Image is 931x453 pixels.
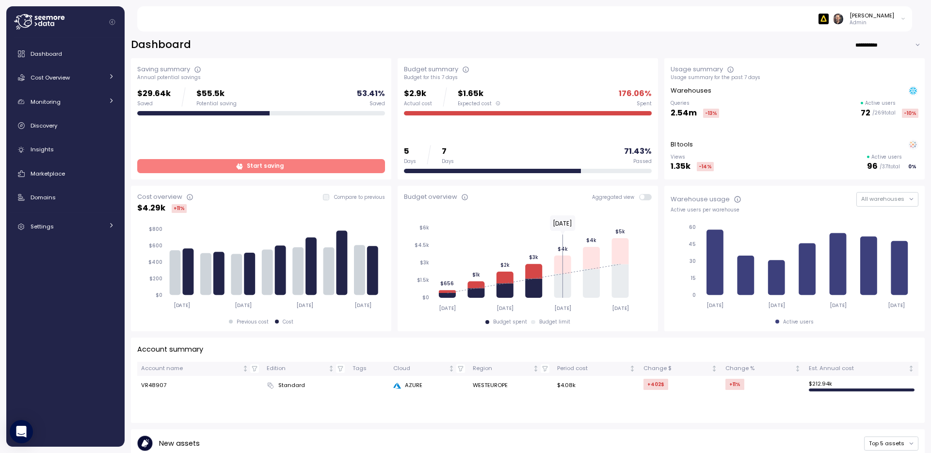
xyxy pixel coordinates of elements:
[805,362,918,376] th: Est. Annual costNot sorted
[906,162,918,171] div: 0 %
[148,259,162,265] tspan: $400
[263,362,349,376] th: EditionNot sorted
[557,364,627,373] div: Period cost
[159,438,200,449] p: New assets
[196,100,237,107] div: Potential saving
[149,243,162,249] tspan: $600
[31,98,61,106] span: Monitoring
[725,379,744,390] div: +11 %
[809,364,906,373] div: Est. Annual cost
[689,241,696,247] tspan: 45
[404,192,457,202] div: Budget overview
[31,170,65,178] span: Marketplace
[355,302,372,308] tspan: [DATE]
[690,258,696,264] tspan: 30
[640,362,722,376] th: Change $Not sorted
[31,194,56,201] span: Domains
[10,116,121,135] a: Discovery
[624,145,652,158] p: 71.43 %
[833,14,843,24] img: ACg8ocI2dL-zei04f8QMW842o_HSSPOvX6ScuLi9DAmwXc53VPYQOcs=s96-c
[357,87,385,100] p: 53.41 %
[671,140,693,149] p: BI tools
[671,207,918,213] div: Active users per warehouse
[353,364,385,373] div: Tags
[10,188,121,207] a: Domains
[419,225,429,231] tspan: $6k
[671,107,697,120] p: 2.54m
[880,163,900,170] p: / 371 total
[422,294,429,301] tspan: $0
[137,159,385,173] a: Start saving
[393,364,447,373] div: Cloud
[697,162,714,171] div: -14 %
[612,305,629,311] tspan: [DATE]
[864,437,918,451] button: Top 5 assets
[31,122,57,129] span: Discovery
[440,280,454,287] tspan: $656
[707,302,724,308] tspan: [DATE]
[149,226,162,232] tspan: $800
[867,160,878,173] p: 96
[850,19,894,26] p: Admin
[830,302,847,308] tspan: [DATE]
[592,194,639,200] span: Aggregated view
[237,319,269,325] div: Previous cost
[137,65,190,74] div: Saving summary
[420,259,429,266] tspan: $3k
[137,202,165,215] p: $ 4.29k
[31,74,70,81] span: Cost Overview
[586,237,596,243] tspan: $4k
[553,362,640,376] th: Period costNot sorted
[10,217,121,236] a: Settings
[637,100,652,107] div: Spent
[469,362,553,376] th: RegionNot sorted
[861,107,870,120] p: 72
[769,302,786,308] tspan: [DATE]
[819,14,829,24] img: 6628aa71fabf670d87b811be.PNG
[671,100,719,107] p: Queries
[472,272,480,278] tspan: $1k
[532,365,539,372] div: Not sorted
[141,364,241,373] div: Account name
[369,100,385,107] div: Saved
[278,381,305,390] span: Standard
[711,365,718,372] div: Not sorted
[137,362,263,376] th: Account nameNot sorted
[539,319,570,325] div: Budget limit
[404,158,416,165] div: Days
[137,192,182,202] div: Cost overview
[671,74,918,81] div: Usage summary for the past 7 days
[404,65,458,74] div: Budget summary
[553,376,640,395] td: $4.08k
[448,365,455,372] div: Not sorted
[389,362,469,376] th: CloudNot sorted
[393,381,465,390] div: AZURE
[31,146,54,153] span: Insights
[442,158,454,165] div: Days
[417,277,429,283] tspan: $1.5k
[235,302,252,308] tspan: [DATE]
[529,254,538,260] tspan: $3k
[500,262,510,268] tspan: $2k
[865,100,896,107] p: Active users
[242,365,249,372] div: Not sorted
[415,242,429,248] tspan: $4.5k
[553,219,572,227] text: [DATE]
[328,365,335,372] div: Not sorted
[404,100,432,107] div: Actual cost
[671,86,711,96] p: Warehouses
[137,74,385,81] div: Annual potential savings
[137,344,203,355] p: Account summary
[404,145,416,158] p: 5
[247,160,284,173] span: Start saving
[10,44,121,64] a: Dashboard
[10,420,33,443] div: Open Intercom Messenger
[283,319,293,325] div: Cost
[805,376,918,395] td: $ 212.94k
[473,364,531,373] div: Region
[643,379,668,390] div: +402 $
[643,364,709,373] div: Change $
[149,275,162,282] tspan: $200
[619,87,652,100] p: 176.06 %
[173,302,190,308] tspan: [DATE]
